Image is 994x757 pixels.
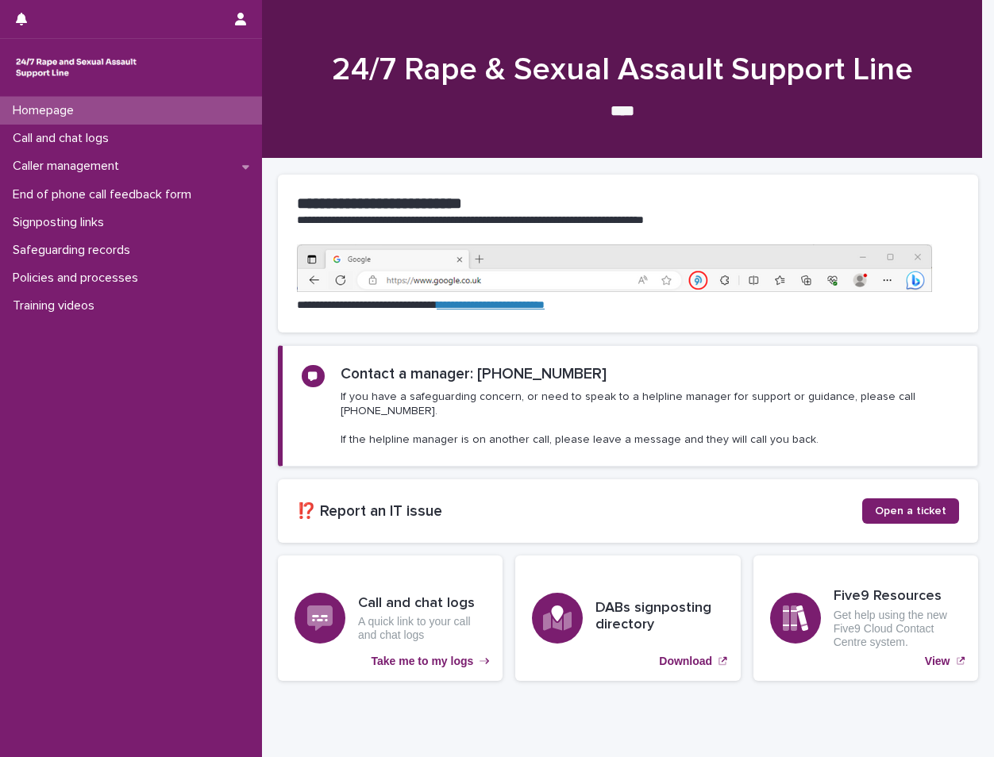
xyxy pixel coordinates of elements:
[6,298,107,313] p: Training videos
[862,498,959,524] a: Open a ticket
[297,502,862,521] h2: ⁉️ Report an IT issue
[358,595,486,613] h3: Call and chat logs
[278,555,503,681] a: Take me to my logs
[358,615,486,642] p: A quick link to your call and chat logs
[6,159,132,174] p: Caller management
[6,243,143,258] p: Safeguarding records
[6,271,151,286] p: Policies and processes
[6,131,121,146] p: Call and chat logs
[371,655,473,668] p: Take me to my logs
[834,609,961,648] p: Get help using the new Five9 Cloud Contact Centre system.
[6,215,117,230] p: Signposting links
[925,655,950,668] p: View
[834,588,961,605] h3: Five9 Resources
[278,51,966,89] h1: 24/7 Rape & Sexual Assault Support Line
[875,505,946,517] span: Open a ticket
[297,244,932,292] img: https%3A%2F%2Fcdn.document360.io%2F0deca9d6-0dac-4e56-9e8f-8d9979bfce0e%2FImages%2FDocumentation%...
[515,555,740,681] a: Download
[341,390,958,448] p: If you have a safeguarding concern, or need to speak to a helpline manager for support or guidanc...
[753,555,978,681] a: View
[659,655,712,668] p: Download
[341,365,607,383] h2: Contact a manager: [PHONE_NUMBER]
[13,52,140,83] img: rhQMoQhaT3yELyF149Cw
[6,187,204,202] p: End of phone call feedback form
[595,600,723,634] h3: DABs signposting directory
[6,103,87,118] p: Homepage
